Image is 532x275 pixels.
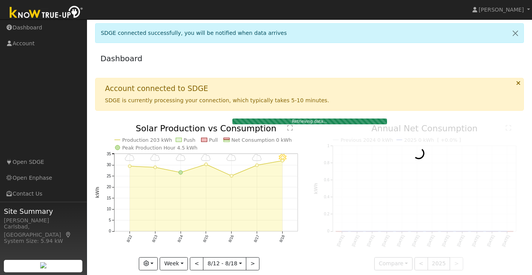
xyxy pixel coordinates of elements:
a: Close [507,24,523,43]
a: Map [65,232,72,238]
img: retrieve [40,262,46,268]
div: Retrieving data... [232,119,387,124]
a: Dashboard [101,54,143,63]
div: [PERSON_NAME] [4,217,83,225]
span: SDGE is currently processing your connection, which typically takes 5-10 minutes. [105,97,329,103]
div: Carlsbad, [GEOGRAPHIC_DATA] [4,223,83,239]
span: Site Summary [4,206,83,217]
img: Know True-Up [6,4,87,22]
h1: Account connected to SDGE [105,84,208,93]
span: [PERSON_NAME] [479,7,524,13]
div: SDGE connected successfully, you will be notified when data arrives [95,23,524,43]
div: System Size: 5.94 kW [4,237,83,245]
